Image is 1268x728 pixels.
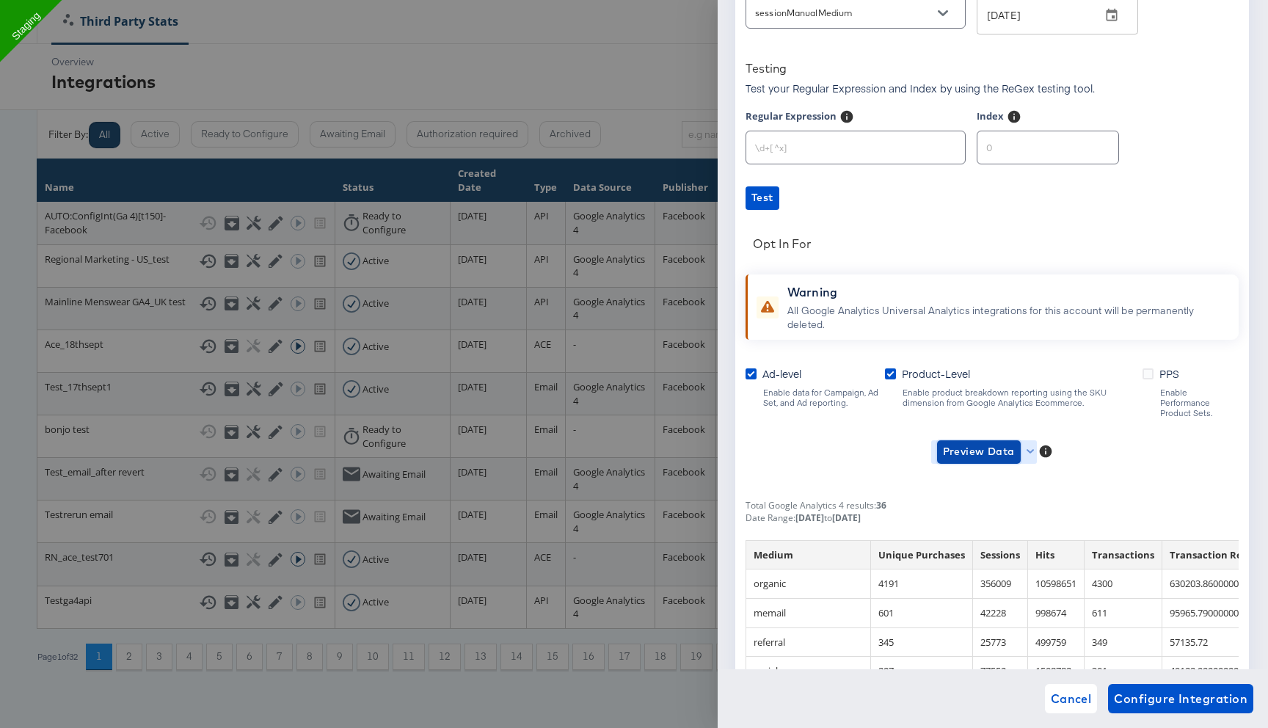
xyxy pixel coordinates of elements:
th: Transactions [1085,540,1162,569]
td: 499759 [1028,627,1085,657]
button: Cancel [1045,684,1098,713]
td: 349 [1085,627,1162,657]
td: 611 [1085,599,1162,628]
button: Test [746,186,779,210]
th: Sessions [973,540,1028,569]
span: Configure Integration [1114,688,1247,709]
td: organic [746,569,871,599]
td: memail [746,599,871,628]
td: 297 [871,657,973,686]
div: Warning [787,283,1233,301]
td: 1508782 [1028,657,1085,686]
td: 356009 [973,569,1028,599]
td: 4300 [1085,569,1162,599]
span: Test [751,189,773,207]
span: Preview Data [943,443,1015,461]
button: Preview Data [931,440,1038,464]
div: Enable Performance Product Sets. [1159,387,1239,418]
td: 4191 [871,569,973,599]
button: Configure Integration [1108,684,1253,713]
p: Test your Regular Expression and Index by using the ReGex testing tool. [746,81,1095,95]
button: Preview Data [937,440,1021,464]
td: 25773 [973,627,1028,657]
input: Select... [752,4,936,21]
div: All Google Analytics Universal Analytics integrations for this account will be permanently deleted. [787,304,1233,331]
td: 77552 [973,657,1028,686]
strong: 36 [876,499,886,512]
input: \d+[^x] [746,125,965,157]
span: Ad-level [762,366,801,381]
strong: [DATE] [795,512,824,524]
th: Hits [1028,540,1085,569]
strong: [DATE] [832,512,861,524]
td: 10598651 [1028,569,1085,599]
td: social [746,657,871,686]
input: 0 [977,125,1118,157]
div: Testing [746,61,787,76]
td: 345 [871,627,973,657]
button: Open [932,2,954,24]
div: Enable data for Campaign, Ad Set, and Ad reporting. [762,387,885,408]
a: Test [746,186,1239,210]
p: Total Google Analytics 4 results: Date Range: to [746,499,886,524]
div: Enable product breakdown reporting using the SKU dimension from Google Analytics Ecommerce. [902,387,1143,408]
td: 601 [871,599,973,628]
label: Regular Expression [746,109,837,128]
td: referral [746,627,871,657]
td: 301 [1085,657,1162,686]
td: 42228 [973,599,1028,628]
td: 998674 [1028,599,1085,628]
span: PPS [1159,366,1179,381]
th: Unique Purchases [871,540,973,569]
th: Medium [746,540,871,569]
span: Product-Level [902,366,970,381]
label: Index [977,109,1004,128]
span: Cancel [1051,688,1092,709]
div: Opt In For [753,236,812,251]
